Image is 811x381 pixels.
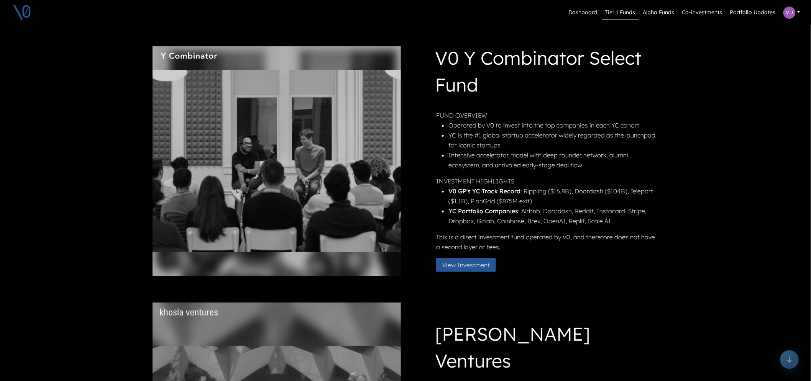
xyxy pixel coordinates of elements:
[435,320,657,377] h1: [PERSON_NAME] Ventures
[602,5,639,20] a: Tier 1 Funds
[153,46,401,276] img: yc.png
[448,130,657,150] li: YC is the #1 global startup accelerator widely regarded as the launchpad for iconic startups
[435,44,657,101] h1: V0 Y Combinator Select Fund
[679,5,726,20] a: Co-investments
[448,150,657,170] li: Intensive accelerator model with deep founder network, alumni ecosystem, and unrivaled early-stag...
[448,207,518,215] strong: YC Portfolio Companies
[448,120,657,130] li: Operated by V0 to invest into the top companies in each YC cohort
[448,187,520,195] strong: V0 GP's YC Track Record
[436,260,502,268] a: View Investment
[436,110,657,120] p: FUND OVERVIEW
[436,232,657,252] p: This is a direct investment fund operated by V0, and therefore does not have a second layer of fees.
[160,52,218,60] img: Fund Logo
[727,5,779,20] a: Portfolio Updates
[12,3,31,22] img: V0 logo
[436,176,657,186] p: INVESTMENT HIGHLIGHTS
[783,7,796,19] img: Profile
[448,206,657,226] li: : Airbnb, Doordash, Reddit, Instacard, Stripe, Dropbox, Gitlab, Coinbase, Brex, OpenAI, Replit, S...
[436,258,496,272] button: View Investment
[640,5,678,20] a: Alpha Funds
[566,5,601,20] a: Dashboard
[160,309,218,316] img: Fund Logo
[448,186,657,206] li: : Rippling ($16.8B), Doordash ($104B), Teleport ($1.1B), PlanGrid ($875M exit)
